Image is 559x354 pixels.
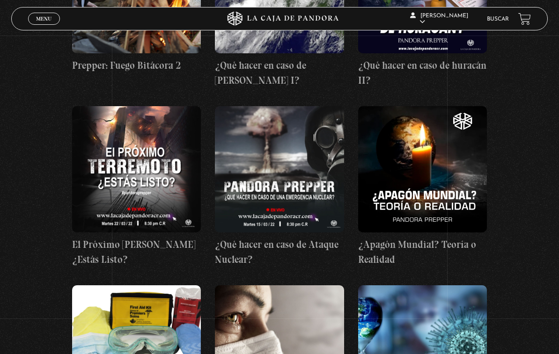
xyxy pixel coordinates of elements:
[410,13,468,25] span: [PERSON_NAME]
[215,58,344,87] h4: ¿Qué hacer en caso de [PERSON_NAME] I?
[33,24,55,30] span: Cerrar
[358,58,487,87] h4: ¿Qué hacer en caso de huracán II?
[487,16,509,22] a: Buscar
[72,237,201,267] h4: El Próximo [PERSON_NAME] ¿Estás Listo?
[358,237,487,267] h4: ¿Apagón Mundial? Teoría o Realidad
[215,106,344,267] a: ¿Qué hacer en caso de Ataque Nuclear?
[36,16,51,22] span: Menu
[72,58,201,73] h4: Prepper: Fuego Bitácora 2
[215,237,344,267] h4: ¿Qué hacer en caso de Ataque Nuclear?
[518,13,531,25] a: View your shopping cart
[358,106,487,267] a: ¿Apagón Mundial? Teoría o Realidad
[72,106,201,267] a: El Próximo [PERSON_NAME] ¿Estás Listo?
